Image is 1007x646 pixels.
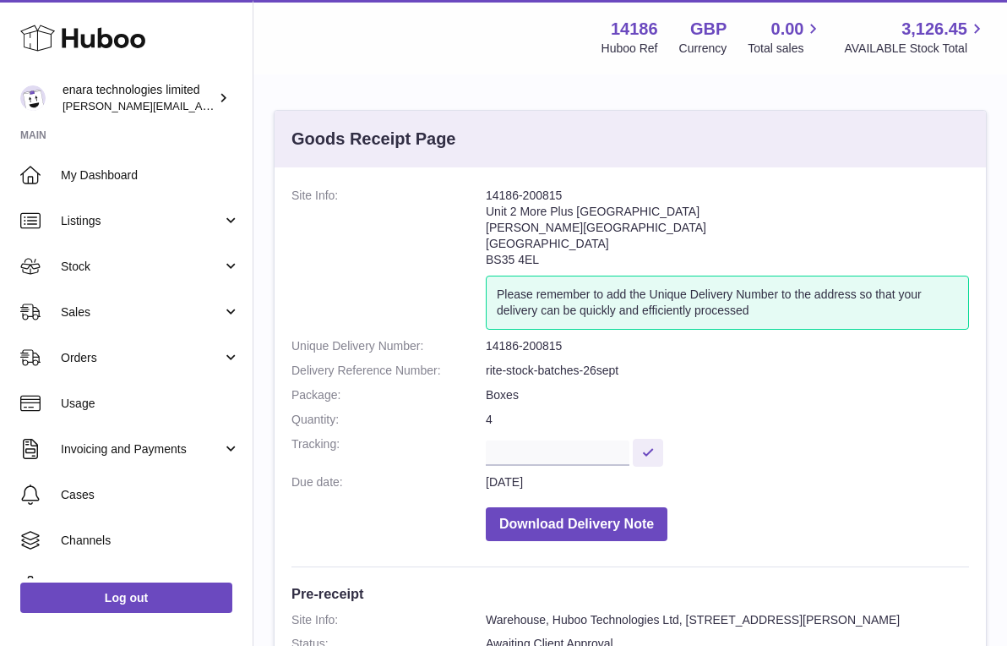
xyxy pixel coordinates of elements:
[61,533,240,549] span: Channels
[291,584,969,603] h3: Pre-receipt
[291,612,486,628] dt: Site Info:
[291,188,486,330] dt: Site Info:
[690,18,727,41] strong: GBP
[486,338,969,354] dd: 14186-200815
[486,507,667,542] button: Download Delivery Note
[901,18,967,41] span: 3,126.45
[20,85,46,111] img: Dee@enara.co
[486,412,969,428] dd: 4
[486,363,969,379] dd: rite-stock-batches-26sept
[61,487,240,503] span: Cases
[291,412,486,428] dt: Quantity:
[63,99,339,112] span: [PERSON_NAME][EMAIL_ADDRESS][DOMAIN_NAME]
[61,213,222,229] span: Listings
[844,41,987,57] span: AVAILABLE Stock Total
[61,167,240,183] span: My Dashboard
[611,18,658,41] strong: 14186
[291,387,486,403] dt: Package:
[61,259,222,275] span: Stock
[20,583,232,613] a: Log out
[601,41,658,57] div: Huboo Ref
[63,82,215,114] div: enara technologies limited
[291,128,456,151] h3: Goods Receipt Page
[771,18,804,41] span: 0.00
[486,474,969,490] dd: [DATE]
[61,304,222,320] span: Sales
[748,41,823,57] span: Total sales
[61,578,240,594] span: Settings
[61,350,222,366] span: Orders
[61,441,222,457] span: Invoicing and Payments
[486,387,969,403] dd: Boxes
[291,338,486,354] dt: Unique Delivery Number:
[291,474,486,490] dt: Due date:
[486,276,969,330] div: Please remember to add the Unique Delivery Number to the address so that your delivery can be qui...
[486,612,969,628] dd: Warehouse, Huboo Technologies Ltd, [STREET_ADDRESS][PERSON_NAME]
[291,363,486,379] dt: Delivery Reference Number:
[291,436,486,466] dt: Tracking:
[679,41,727,57] div: Currency
[748,18,823,57] a: 0.00 Total sales
[486,188,969,276] address: 14186-200815 Unit 2 More Plus [GEOGRAPHIC_DATA] [PERSON_NAME][GEOGRAPHIC_DATA] [GEOGRAPHIC_DATA] ...
[61,396,240,412] span: Usage
[844,18,987,57] a: 3,126.45 AVAILABLE Stock Total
